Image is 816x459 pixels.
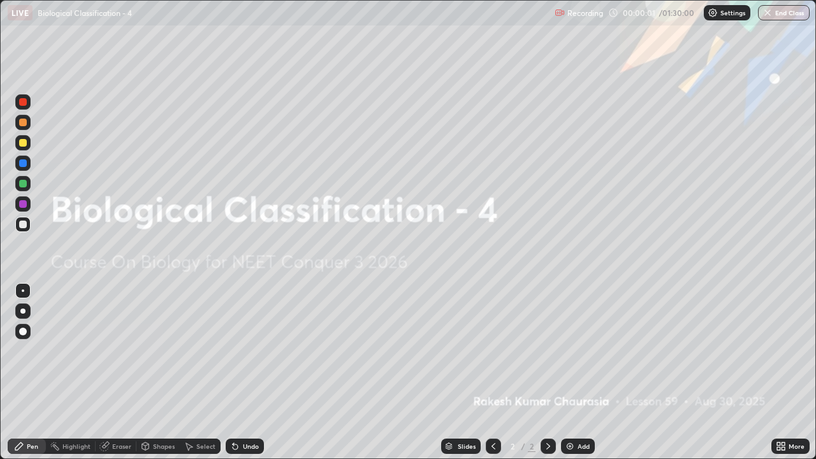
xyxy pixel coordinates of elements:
div: Slides [458,443,476,449]
p: Settings [720,10,745,16]
div: Select [196,443,215,449]
p: Biological Classification - 4 [38,8,132,18]
p: LIVE [11,8,29,18]
div: Add [578,443,590,449]
div: Highlight [62,443,91,449]
div: / [521,442,525,450]
div: More [789,443,805,449]
div: Shapes [153,443,175,449]
img: class-settings-icons [708,8,718,18]
div: 2 [506,442,519,450]
div: Pen [27,443,38,449]
img: add-slide-button [565,441,575,451]
div: Undo [243,443,259,449]
div: Eraser [112,443,131,449]
div: 2 [528,441,535,452]
img: end-class-cross [762,8,773,18]
p: Recording [567,8,603,18]
img: recording.375f2c34.svg [555,8,565,18]
button: End Class [758,5,810,20]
